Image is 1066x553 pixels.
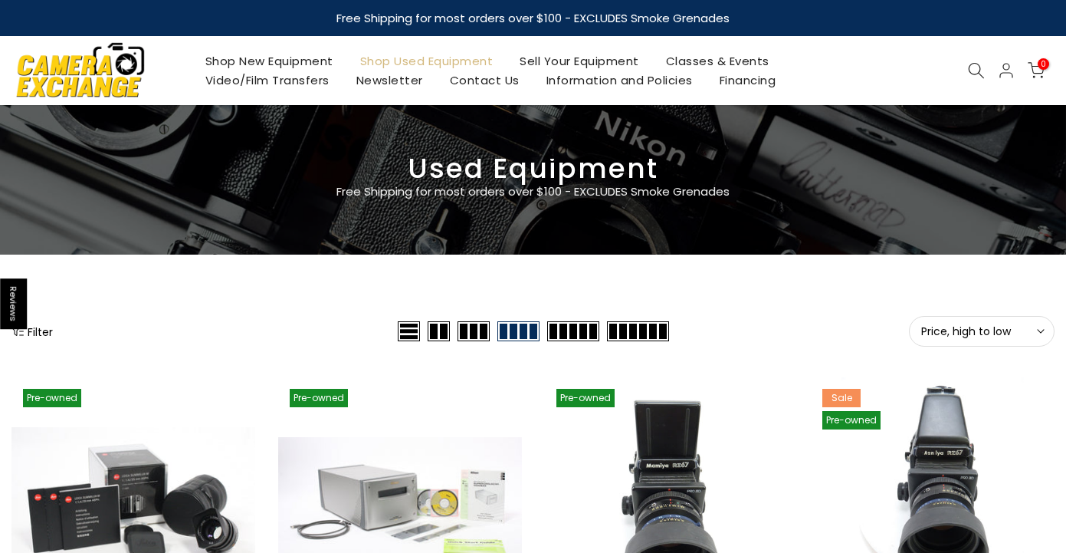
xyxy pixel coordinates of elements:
a: 0 [1028,62,1045,79]
h3: Used Equipment [11,159,1055,179]
button: Price, high to low [909,316,1055,347]
a: Video/Film Transfers [192,71,343,90]
a: Contact Us [436,71,533,90]
span: 0 [1038,58,1049,70]
a: Sell Your Equipment [507,51,653,71]
a: Shop Used Equipment [346,51,507,71]
a: Classes & Events [652,51,782,71]
a: Newsletter [343,71,436,90]
button: Show filters [11,324,53,339]
span: Price, high to low [921,324,1042,338]
a: Information and Policies [533,71,706,90]
p: Free Shipping for most orders over $100 - EXCLUDES Smoke Grenades [246,183,821,201]
strong: Free Shipping for most orders over $100 - EXCLUDES Smoke Grenades [336,10,730,26]
a: Shop New Equipment [192,51,346,71]
a: Financing [706,71,789,90]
